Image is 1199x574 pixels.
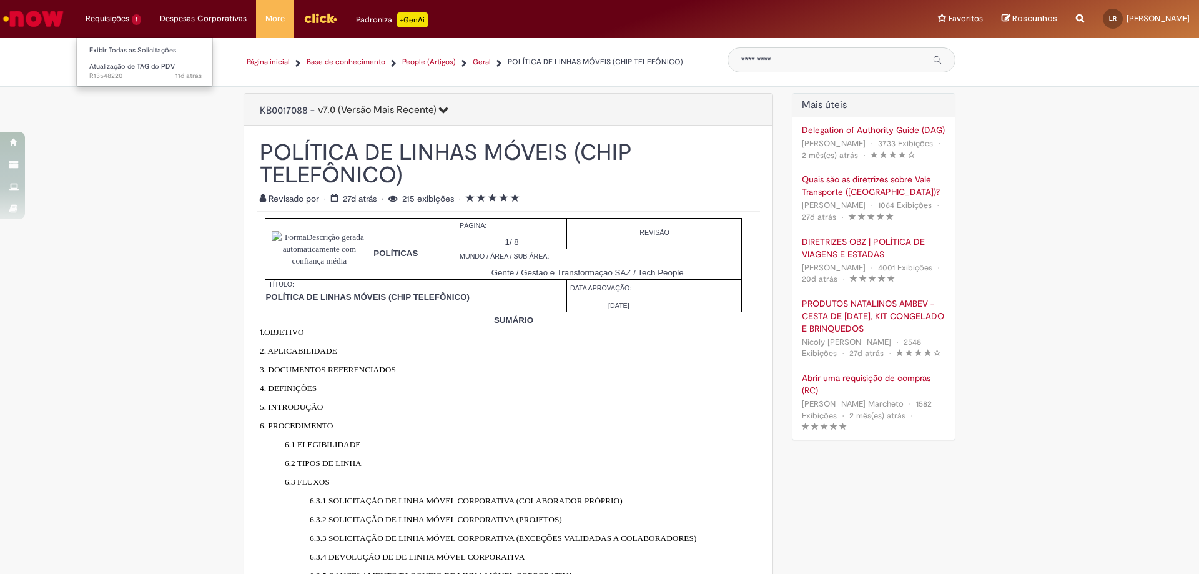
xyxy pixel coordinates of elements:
a: Rascunhos [1002,13,1057,25]
a: Quais são as diretrizes sobre Vale Transporte ([GEOGRAPHIC_DATA])? [802,173,946,198]
span: 4001 Exibições [878,262,932,273]
span: OBJETIVO [264,327,304,337]
span: 2 mês(es) atrás [802,150,858,161]
img: FormaDescrição gerada automaticamente com confiança média [272,231,367,267]
span: POLÍTICA DE LINHAS MÓVEIS (CHIP TELEFÔNICO) [265,292,470,302]
time: 18/09/2025 16:29:14 [175,71,202,81]
span: 4. DEFINIÇÕES [260,383,317,393]
span: • [908,407,915,424]
div: DIRETRIZES OBZ | POLÍTICA DE VIAGENS E ESTADAS [802,235,946,260]
span: 6.3.2 SOLICITAÇÃO DE LINHA MÓVEL CORPORATIVA (PROJETOS) [310,515,562,524]
span: • [886,345,894,362]
span: 2 mês(es) atrás [849,410,905,421]
span: / 8 [510,237,519,247]
span: 1064 Exibições [878,200,932,210]
span: 6.1 ELEGIBILIDADE [285,440,360,449]
a: People (Artigos) [402,57,456,67]
span: 2. APLICABILIDADE [260,346,337,355]
span: 215 exibições [402,193,454,204]
span: Despesas Corporativas [160,12,247,25]
span: MUNDO / ÁREA / SUB ÁREA: [460,252,549,260]
span: 27d atrás [343,193,377,204]
span: [DATE] [608,302,629,309]
i: 1 [466,194,475,202]
span: 20d atrás [802,274,837,284]
span: Gente / Gestão e Transformação SAZ / Tech People [491,268,684,277]
img: ServiceNow [1,6,66,31]
span: • [459,193,463,204]
h1: POLÍTICA DE LINHAS MÓVEIS (CHIP TELEFÔNICO) [260,141,757,186]
span: 3733 Exibições [878,138,933,149]
ul: Requisições [76,37,213,87]
time: 04/08/2025 15:44:51 [802,150,858,161]
span: Favoritos [949,12,983,25]
span: Nicoly [PERSON_NAME] [802,337,891,347]
span: 1 [132,14,141,25]
span: • [839,345,847,362]
span: • [868,135,876,152]
i: 5 [511,194,520,202]
span: • [906,395,914,412]
span: 1. [260,327,304,337]
span: POLÍTICAS [373,249,418,258]
span: LR [1109,14,1117,22]
span: [PERSON_NAME] Marcheto [802,398,904,409]
div: Padroniza [356,12,428,27]
span: [PERSON_NAME] [802,262,866,273]
span: Requisições [86,12,129,25]
span: Revisado por [260,193,322,204]
span: • [868,259,876,276]
span: PÁGINA: [460,222,486,229]
a: Delegation of Authority Guide (DAG) [802,124,946,136]
span: 6.3.1 SOLICITAÇÃO DE LINHA MÓVEL CORPORATIVA (COLABORADOR PRÓPRIO) [310,496,623,505]
span: • [935,259,942,276]
h1: SUMÁRIO [282,316,756,325]
span: [PERSON_NAME] [802,200,866,210]
a: Aberto R13548220 : Atualização de TAG do PDV [77,60,214,83]
span: • [934,197,942,214]
time: 02/09/2025 17:11:20 [802,212,836,222]
span: 5. INTRODUÇÃO [260,402,323,412]
h2: Artigos Mais Úteis [802,100,946,111]
i: 3 [488,194,497,202]
span: Classificação média do artigo - 5.0 de 5 estrelas [466,193,520,204]
span: Rascunhos [1012,12,1057,24]
span: • [868,197,876,214]
a: Base de conhecimento [307,57,385,67]
time: 09/09/2025 12:52:42 [802,274,837,284]
img: click_logo_yellow_360x200.png [303,9,337,27]
time: 29/07/2025 17:40:52 [849,410,905,421]
span: • [839,407,847,424]
span: 6.3 FLUXOS [285,477,330,487]
span: • [840,270,847,287]
span: 1582 Exibições [802,398,932,421]
span: More [265,12,285,25]
span: • [382,193,386,204]
span: R13548220 [89,71,202,81]
span: 11d atrás [175,71,202,81]
time: 02/09/2025 17:11:00 [849,348,884,359]
span: POLÍTICA DE LINHAS MÓVEIS (CHIP TELEFÔNICO) [508,57,683,67]
a: Abrir uma requisição de compras (RC) [802,372,946,397]
span: [PERSON_NAME] [802,138,866,149]
span: DATA APROVAÇÃO: [570,284,631,292]
a: Exibir Todas as Solicitações [77,44,214,57]
span: - [310,104,448,117]
span: [PERSON_NAME] [1127,13,1190,24]
span: • [935,135,943,152]
div: Artigos Mais Úteis [792,117,955,440]
span: 27d atrás [802,212,836,222]
p: +GenAi [397,12,428,27]
div: PRODUTOS NATALINOS AMBEV - CESTA DE [DATE], KIT CONGELADO E BRINQUEDOS [802,297,946,335]
button: 7.0 (Versão Mais Recente) [318,100,448,121]
span: • [839,209,846,225]
span: 6.3.4 DEVOLUÇÃO DE DE LINHA MÓVEL CORPORATIVA [310,552,525,562]
span: • [894,334,901,350]
span: 6.3.3 SOLICITAÇÃO DE LINHA MÓVEL CORPORATIVA (EXCEÇÕES VALIDADAS A COLABORADORES) [310,533,696,543]
span: 6. PROCEDIMENTO [260,421,333,430]
time: 02/09/2025 17:12:52 [343,193,377,204]
a: Página inicial [247,57,290,67]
